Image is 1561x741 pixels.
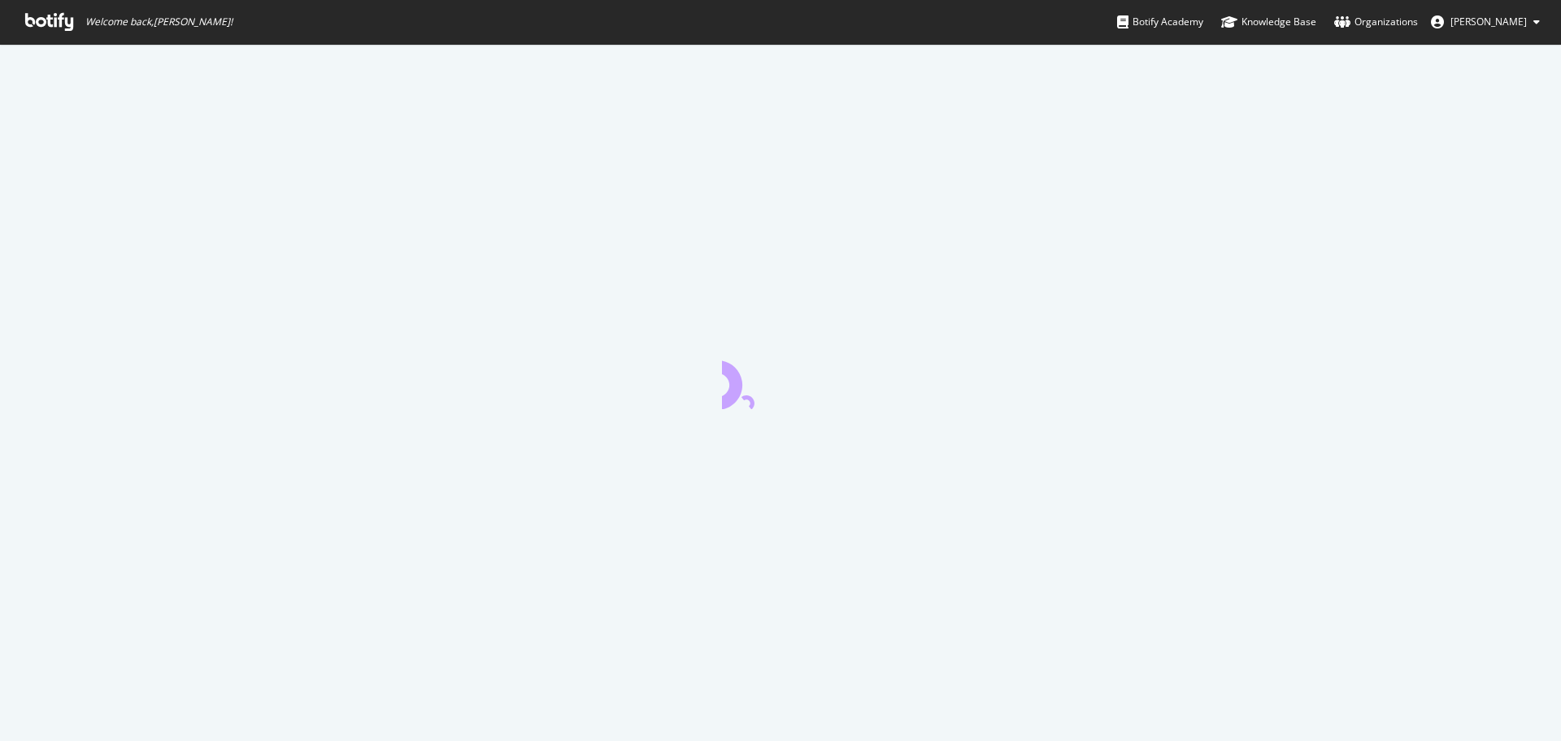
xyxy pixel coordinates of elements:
div: Knowledge Base [1221,14,1316,30]
button: [PERSON_NAME] [1418,9,1553,35]
span: Welcome back, [PERSON_NAME] ! [85,15,233,28]
div: Botify Academy [1117,14,1203,30]
div: animation [722,351,839,409]
div: Organizations [1334,14,1418,30]
span: Tom Duncombe [1450,15,1527,28]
